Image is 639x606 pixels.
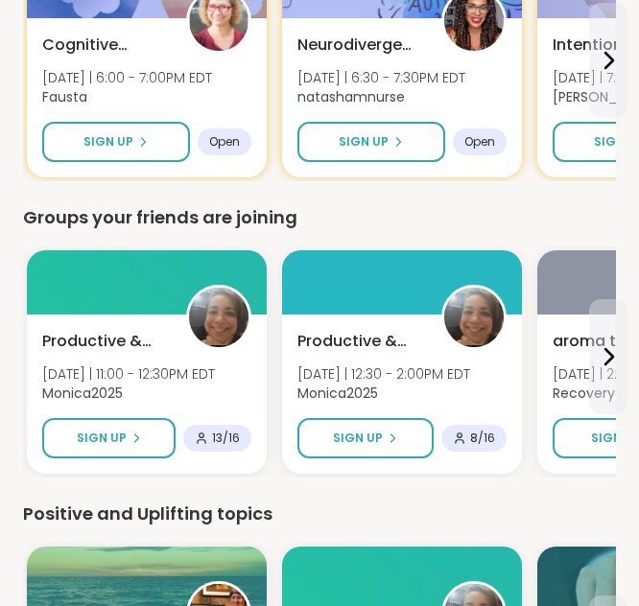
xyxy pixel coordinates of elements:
[470,431,495,446] span: 8 / 16
[42,34,165,57] span: Cognitive Behavioral Coaching: Shifting Self-Talk
[297,364,470,384] span: [DATE] | 12:30 - 2:00PM EDT
[297,68,465,87] span: [DATE] | 6:30 - 7:30PM EDT
[297,418,434,458] button: Sign Up
[42,68,212,87] span: [DATE] | 6:00 - 7:00PM EDT
[83,133,133,151] span: Sign Up
[42,418,176,458] button: Sign Up
[42,330,165,353] span: Productive & Chatty Body Doubling Pt 1
[333,430,383,447] span: Sign Up
[23,501,616,527] div: Positive and Uplifting topics
[464,134,495,150] span: Open
[189,288,248,347] img: Monica2025
[42,87,87,106] b: Fausta
[444,288,504,347] img: Monica2025
[209,134,240,150] span: Open
[297,34,420,57] span: Neurodivergent & Proud: Unlocking ND Superpowers
[42,364,215,384] span: [DATE] | 11:00 - 12:30PM EDT
[212,431,240,446] span: 13 / 16
[23,204,616,231] div: Groups your friends are joining
[297,87,405,106] b: natashamnurse
[297,330,420,353] span: Productive & Chatty Body Doubling
[297,122,445,162] button: Sign Up
[553,384,615,403] b: Recovery
[77,430,127,447] span: Sign Up
[42,122,190,162] button: Sign Up
[339,133,389,151] span: Sign Up
[297,384,378,403] b: Monica2025
[42,384,123,403] b: Monica2025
